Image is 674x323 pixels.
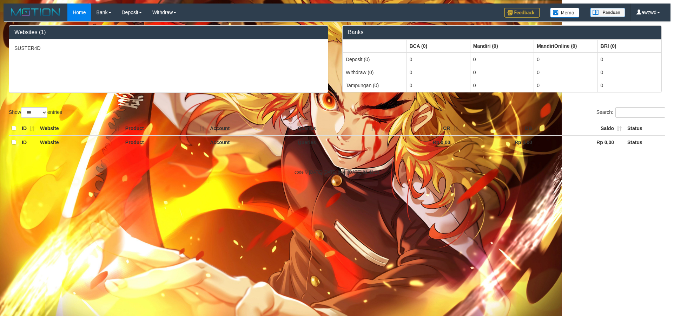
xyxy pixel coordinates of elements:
h3: Websites (1) [14,29,323,35]
img: Button%20Memo.svg [550,8,580,18]
th: CR [379,122,461,135]
th: Group: activate to sort column ascending [343,39,407,53]
a: Withdraw [147,4,181,21]
th: Group: activate to sort column ascending [534,39,597,53]
th: Rp 0,00 [461,135,543,149]
img: MOTION_logo.png [9,7,62,18]
th: Group: activate to sort column ascending [470,39,534,53]
select: Showentries [21,107,47,118]
th: Group: activate to sort column ascending [407,39,470,53]
td: 0 [534,79,597,92]
th: Product [123,135,207,149]
td: Tampungan (0) [343,79,407,92]
th: DB [461,122,543,135]
td: 0 [407,53,470,66]
td: 0 [597,79,661,92]
th: Rp 0,00 [543,135,625,149]
th: Saldo [543,122,625,135]
td: 0 [407,79,470,92]
th: Queries [295,122,379,135]
img: panduan.png [590,8,625,17]
td: 0 [597,66,661,79]
p: SUSTER4D [14,45,323,52]
input: Search: [615,107,665,118]
th: Account [207,135,295,149]
th: Website [37,135,123,149]
th: Account [207,122,295,135]
label: Show entries [9,107,62,118]
th: ID [19,135,37,149]
td: 0 [470,53,534,66]
th: Status [625,122,665,135]
td: Withdraw (0) [343,66,407,79]
th: Queries [295,135,379,149]
a: Deposit [117,4,147,21]
td: 0 [597,53,661,66]
h3: Banks [348,29,656,35]
th: ID [19,122,37,135]
th: Group: activate to sort column ascending [597,39,661,53]
a: awzwd [631,4,665,21]
td: 0 [470,66,534,79]
a: Home [67,4,91,21]
small: code © [DATE]-[DATE] dwg | [295,170,379,175]
td: 0 [534,53,597,66]
th: Website [37,122,123,135]
td: Deposit (0) [343,53,407,66]
a: Bank [91,4,117,21]
th: Rp 0,00 [379,135,461,149]
td: 0 [470,79,534,92]
td: 0 [407,66,470,79]
td: 0 [534,66,597,79]
label: Search: [596,107,665,118]
img: Feedback.jpg [504,8,540,18]
strong: [DATE] 01:43:13 [348,170,379,175]
th: Product [123,122,207,135]
th: Status [625,135,665,149]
